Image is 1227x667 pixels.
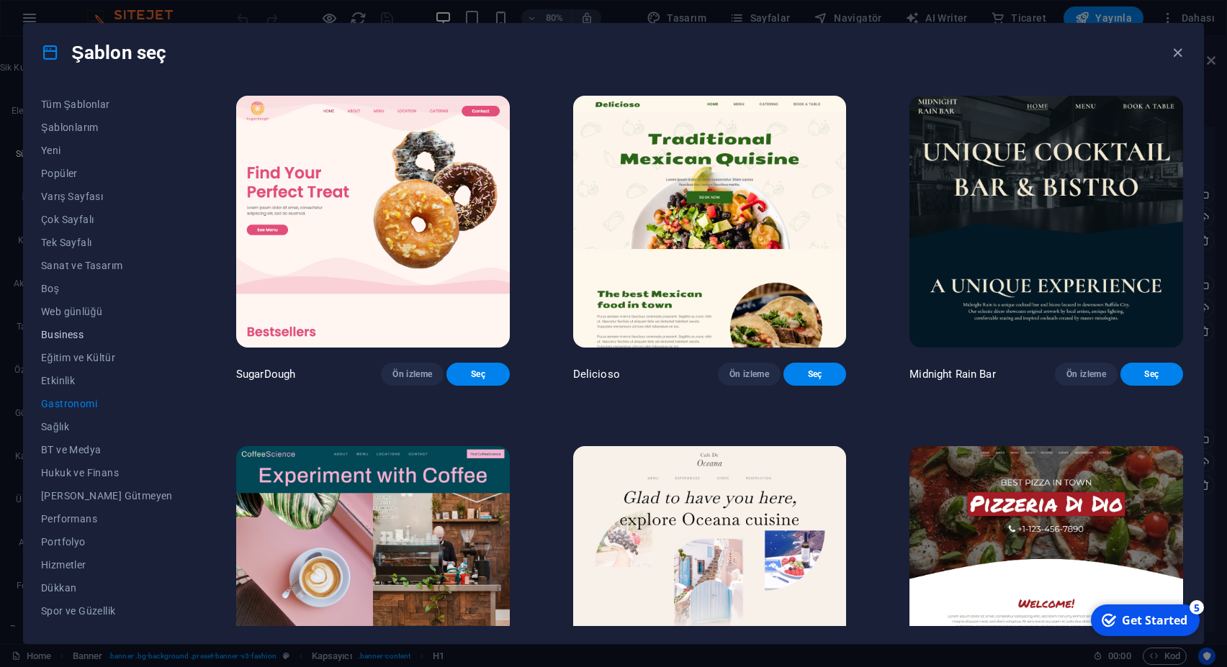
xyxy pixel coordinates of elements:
[8,6,117,37] div: Get Started 5 items remaining, 0% complete
[392,368,432,380] span: Ön izleme
[41,145,173,156] span: Yeni
[41,139,173,162] button: Yeni
[41,191,173,202] span: Varış Sayfası
[718,363,781,386] button: Ön izleme
[41,185,173,208] button: Varış Sayfası
[41,214,173,225] span: Çok Sayfalı
[41,605,173,617] span: Spor ve Güzellik
[41,329,173,340] span: Business
[41,536,173,548] span: Portfolyo
[41,375,173,386] span: Etkinlik
[41,559,173,571] span: Hizmetler
[41,576,173,599] button: Dükkan
[41,346,173,369] button: Eğitim ve Kültür
[41,438,173,461] button: BT ve Medya
[1055,363,1118,386] button: Ön izleme
[729,368,769,380] span: Ön izleme
[41,41,166,64] h4: Şablon seç
[41,421,173,432] span: Sağlık
[41,306,173,317] span: Web günlüğü
[446,363,509,386] button: Seç
[41,415,173,438] button: Sağlık
[236,96,510,348] img: SugarDough
[41,260,173,271] span: Sanat ve Tasarım
[41,582,173,594] span: Dükkan
[41,300,173,323] button: Web günlüğü
[41,490,173,502] span: [PERSON_NAME] Gütmeyen
[41,369,173,392] button: Etkinlik
[41,444,173,455] span: BT ve Medya
[41,530,173,553] button: Portfolyo
[909,96,1183,348] img: Midnight Rain Bar
[573,367,620,381] p: Delicioso
[41,352,173,363] span: Eğitim ve Kültür
[41,507,173,530] button: Performans
[236,367,295,381] p: SugarDough
[41,283,173,294] span: Boş
[573,96,847,348] img: Delicioso
[381,363,444,386] button: Ön izleme
[41,231,173,254] button: Tek Sayfalı
[41,93,173,116] button: Tüm Şablonlar
[1132,368,1172,380] span: Seç
[41,116,173,139] button: Şablonlarım
[1120,363,1183,386] button: Seç
[107,1,121,16] div: 5
[783,363,846,386] button: Seç
[41,484,173,507] button: [PERSON_NAME] Gütmeyen
[41,513,173,525] span: Performans
[41,168,173,179] span: Popüler
[41,323,173,346] button: Business
[41,599,173,622] button: Spor ve Güzellik
[41,254,173,277] button: Sanat ve Tasarım
[41,162,173,185] button: Popüler
[39,14,104,30] div: Get Started
[41,122,173,133] span: Şablonlarım
[41,277,173,300] button: Boş
[41,208,173,231] button: Çok Sayfalı
[795,368,835,380] span: Seç
[41,99,173,110] span: Tüm Şablonlar
[909,367,995,381] p: Midnight Rain Bar
[41,398,173,409] span: Gastronomi
[41,461,173,484] button: Hukuk ve Finans
[1066,368,1106,380] span: Ön izleme
[41,237,173,248] span: Tek Sayfalı
[458,368,498,380] span: Seç
[41,553,173,576] button: Hizmetler
[41,467,173,478] span: Hukuk ve Finans
[41,392,173,415] button: Gastronomi
[41,622,173,645] button: Ticaret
